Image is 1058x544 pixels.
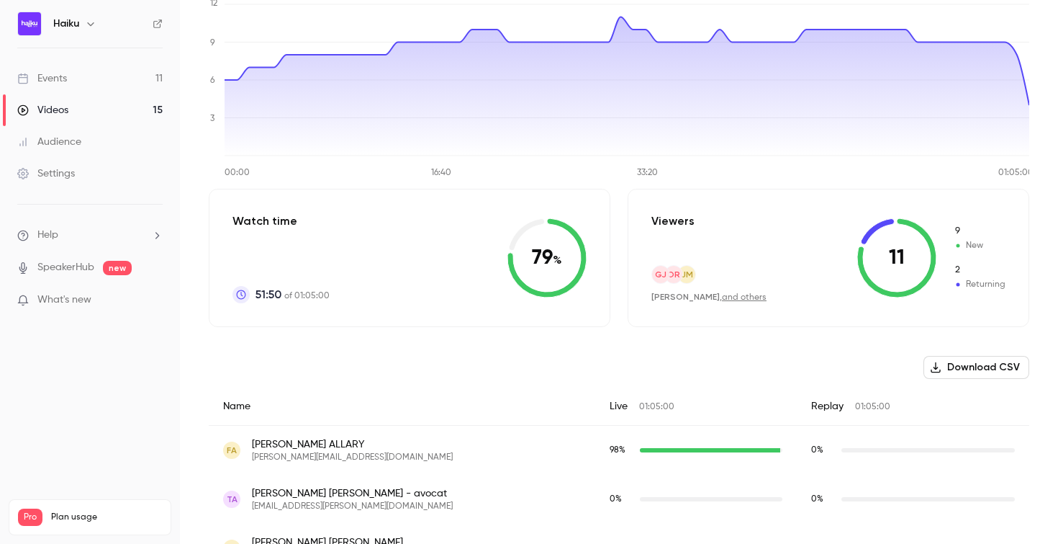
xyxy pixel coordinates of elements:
[103,261,132,275] span: new
[256,286,330,303] p: of 01:05:00
[225,169,250,177] tspan: 00:00
[954,278,1005,291] span: Returning
[37,293,91,308] span: What's new
[811,495,823,504] span: 0 %
[595,388,797,426] div: Live
[252,452,453,463] span: [PERSON_NAME][EMAIL_ADDRESS][DOMAIN_NAME]
[811,446,823,455] span: 0 %
[145,294,163,307] iframe: Noticeable Trigger
[18,509,42,526] span: Pro
[610,444,633,457] span: Live watch time
[51,512,162,523] span: Plan usage
[17,71,67,86] div: Events
[722,293,767,302] a: and others
[232,213,330,230] p: Watch time
[209,388,595,426] div: Name
[252,437,453,452] span: [PERSON_NAME] ALLARY
[637,169,658,177] tspan: 33:20
[954,264,1005,277] span: Returning
[210,76,215,85] tspan: 6
[17,135,81,149] div: Audience
[18,12,41,35] img: Haiku
[651,292,720,302] span: [PERSON_NAME]
[681,268,693,281] span: JM
[655,268,666,281] span: GJ
[17,103,68,117] div: Videos
[53,17,79,31] h6: Haiku
[209,475,1029,524] div: contact@andrault-avocat.com
[252,501,453,512] span: [EMAIL_ADDRESS][PERSON_NAME][DOMAIN_NAME]
[923,356,1029,379] button: Download CSV
[431,169,451,177] tspan: 16:40
[252,486,453,501] span: [PERSON_NAME] [PERSON_NAME] - avocat
[227,493,238,506] span: TA
[17,166,75,181] div: Settings
[610,493,633,506] span: Live watch time
[954,225,1005,238] span: New
[610,446,625,455] span: 98 %
[210,115,214,123] tspan: 3
[998,169,1034,177] tspan: 01:05:00
[651,291,767,303] div: ,
[209,426,1029,476] div: felix.allary@gmail.com
[37,228,58,243] span: Help
[811,493,834,506] span: Replay watch time
[811,444,834,457] span: Replay watch time
[855,403,890,411] span: 01:05:00
[37,260,94,275] a: SpeakerHub
[610,495,622,504] span: 0 %
[651,213,695,230] p: Viewers
[17,228,163,243] li: help-dropdown-opener
[954,239,1005,252] span: New
[639,403,674,411] span: 01:05:00
[797,388,1029,426] div: Replay
[256,286,281,303] span: 51:50
[667,268,680,281] span: OR
[210,39,215,48] tspan: 9
[227,444,237,457] span: FA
